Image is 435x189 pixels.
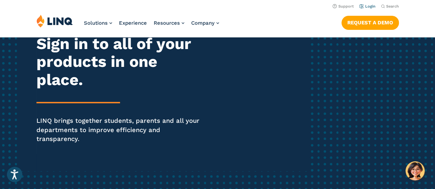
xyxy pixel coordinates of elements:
[36,35,204,89] h2: Sign in to all of your products in one place.
[84,14,219,37] nav: Primary Navigation
[36,116,204,143] p: LINQ brings together students, parents and all your departments to improve efficiency and transpa...
[154,20,184,26] a: Resources
[405,161,425,180] button: Hello, have a question? Let’s chat.
[84,20,108,26] span: Solutions
[341,14,399,29] nav: Button Navigation
[191,20,219,26] a: Company
[341,16,399,29] a: Request a Demo
[386,4,399,9] span: Search
[381,4,399,9] button: Open Search Bar
[191,20,215,26] span: Company
[84,20,112,26] a: Solutions
[154,20,180,26] span: Resources
[359,4,376,9] a: Login
[36,14,73,27] img: LINQ | K‑12 Software
[333,4,354,9] a: Support
[119,20,147,26] a: Experience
